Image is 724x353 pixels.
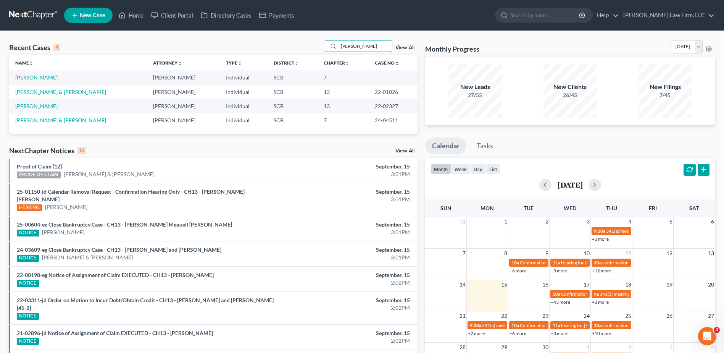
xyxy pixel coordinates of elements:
[624,311,632,321] span: 25
[15,117,106,123] a: [PERSON_NAME] & [PERSON_NAME]
[15,103,58,109] a: [PERSON_NAME]
[324,60,350,66] a: Chapterunfold_more
[17,230,39,236] div: NOTICE
[586,217,590,226] span: 3
[558,181,583,189] h2: [DATE]
[459,280,466,289] span: 14
[606,228,680,234] span: 341(a) meeting for [PERSON_NAME]
[486,164,500,174] button: list
[318,99,369,113] td: 13
[666,249,673,258] span: 12
[592,299,609,305] a: +3 more
[600,291,673,297] span: 341(a) meeting for [PERSON_NAME]
[639,83,692,91] div: New Filings
[520,322,607,328] span: Confirmation Hearing for [PERSON_NAME]
[666,280,673,289] span: 19
[53,44,60,51] div: 4
[284,188,410,196] div: September, 15
[17,163,62,170] a: Proof of Claim [12]
[707,249,715,258] span: 13
[470,322,481,328] span: 9:30a
[503,249,508,258] span: 8
[592,236,609,242] a: +3 more
[551,330,568,336] a: +3 more
[551,299,570,305] a: +43 more
[583,249,590,258] span: 10
[9,146,86,155] div: NextChapter Notices
[284,196,410,203] div: 3:01PM
[500,343,508,352] span: 29
[553,260,560,266] span: 11a
[500,280,508,289] span: 15
[220,99,268,113] td: Individual
[369,99,418,113] td: 22-02327
[542,343,549,352] span: 30
[511,260,519,266] span: 10a
[511,322,519,328] span: 10a
[42,254,133,261] a: [PERSON_NAME] & [PERSON_NAME]
[17,188,245,202] a: 25-01150-jd Calendar Removal Request - Confirmation Hearing Only - CH13 - [PERSON_NAME] [PERSON_N...
[220,70,268,84] td: Individual
[147,113,220,128] td: [PERSON_NAME]
[284,296,410,304] div: September, 15
[459,217,466,226] span: 31
[237,61,242,66] i: unfold_more
[17,221,232,228] a: 25-00604-eg Close Bankruptcy Case - CH13 - [PERSON_NAME] Mequell [PERSON_NAME]
[707,280,715,289] span: 20
[268,85,318,99] td: SCB
[710,343,715,352] span: 4
[482,322,556,328] span: 341(a) meeting for [PERSON_NAME]
[545,249,549,258] span: 9
[284,170,410,178] div: 3:01PM
[268,113,318,128] td: SCB
[698,327,716,345] iframe: Intercom live chat
[284,254,410,261] div: 3:01PM
[17,255,39,262] div: NOTICE
[669,343,673,352] span: 3
[284,221,410,228] div: September, 15
[624,280,632,289] span: 18
[594,228,605,234] span: 9:30a
[369,85,418,99] td: 22-01026
[318,113,369,128] td: 7
[268,99,318,113] td: SCB
[197,8,255,22] a: Directory Cases
[524,205,534,211] span: Tue
[594,260,601,266] span: 10a
[561,260,666,266] span: Hearing for [PERSON_NAME] and [PERSON_NAME]
[627,343,632,352] span: 2
[17,204,42,211] div: HEARING
[369,113,418,128] td: 24-04511
[226,60,242,66] a: Typeunfold_more
[440,205,451,211] span: Sun
[147,8,197,22] a: Client Portal
[425,44,479,53] h3: Monthly Progress
[77,147,86,154] div: 10
[564,205,576,211] span: Wed
[284,337,410,345] div: 2:02PM
[707,311,715,321] span: 27
[15,89,106,95] a: [PERSON_NAME] & [PERSON_NAME]
[17,330,213,336] a: 21-02896-jd Notice of Assignment of Claim EXECUTED - CH13 - [PERSON_NAME]
[45,203,87,211] a: [PERSON_NAME]
[17,272,214,278] a: 22-00198-eg Notice of Assignment of Claim EXECUTED - CH13 - [PERSON_NAME]
[627,217,632,226] span: 4
[459,311,466,321] span: 21
[520,260,606,266] span: Confirmation hearing for [PERSON_NAME]
[669,217,673,226] span: 5
[284,271,410,279] div: September, 15
[594,291,599,297] span: 9a
[500,311,508,321] span: 22
[284,163,410,170] div: September, 15
[503,217,508,226] span: 1
[586,343,590,352] span: 1
[510,8,580,22] input: Search by name...
[395,61,399,66] i: unfold_more
[602,322,688,328] span: confirmation hearing for [PERSON_NAME]
[666,311,673,321] span: 26
[115,8,147,22] a: Home
[481,205,494,211] span: Mon
[395,45,414,50] a: View All
[345,61,350,66] i: unfold_more
[268,70,318,84] td: SCB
